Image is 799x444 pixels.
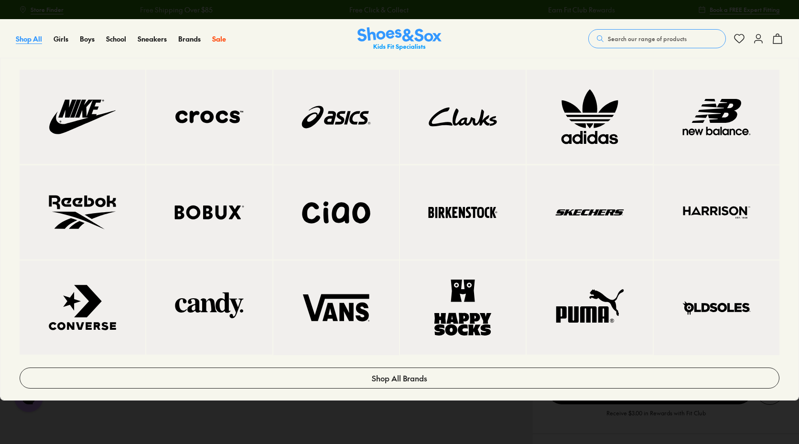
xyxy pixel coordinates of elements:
[357,27,442,51] a: Shoes & Sox
[698,1,780,18] a: Book a FREE Expert Fitting
[16,34,42,44] a: Shop All
[111,5,184,15] a: Free Shipping Over $85
[106,34,126,43] span: School
[20,368,779,389] a: Shop All Brands
[608,34,687,43] span: Search our range of products
[178,34,201,43] span: Brands
[19,1,64,18] a: Store Finder
[16,34,42,43] span: Shop All
[321,5,380,15] a: Free Click & Collect
[519,5,586,15] a: Earn Fit Club Rewards
[138,34,167,44] a: Sneakers
[212,34,226,44] a: Sale
[80,34,95,44] a: Boys
[606,409,706,426] p: Receive $3.00 in Rewards with Fit Club
[54,34,68,43] span: Girls
[31,5,64,14] span: Store Finder
[372,372,427,384] span: Shop All Brands
[588,29,726,48] button: Search our range of products
[106,34,126,44] a: School
[138,34,167,43] span: Sneakers
[710,5,780,14] span: Book a FREE Expert Fitting
[357,27,442,51] img: SNS_Logo_Responsive.svg
[5,3,33,32] button: Gorgias live chat
[54,34,68,44] a: Girls
[212,34,226,43] span: Sale
[178,34,201,44] a: Brands
[80,34,95,43] span: Boys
